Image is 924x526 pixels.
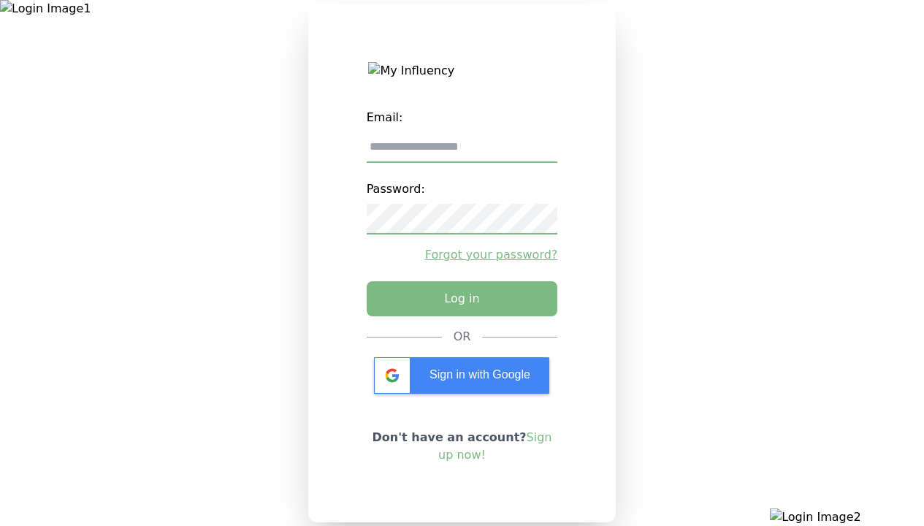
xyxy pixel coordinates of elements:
[367,281,558,316] button: Log in
[368,62,555,80] img: My Influency
[454,328,471,346] div: OR
[367,175,558,204] label: Password:
[367,246,558,264] a: Forgot your password?
[770,508,924,526] img: Login Image2
[367,429,558,464] p: Don't have an account?
[374,357,549,394] div: Sign in with Google
[367,103,558,132] label: Email:
[429,368,530,381] span: Sign in with Google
